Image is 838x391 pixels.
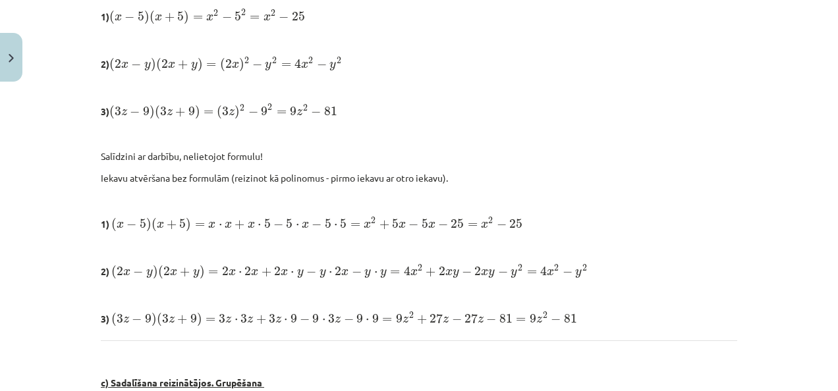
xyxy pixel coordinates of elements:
[190,314,197,323] span: 9
[247,317,253,323] span: z
[582,265,587,271] span: 2
[382,317,392,323] span: =
[300,315,310,324] span: −
[267,104,272,111] span: 2
[540,266,547,276] span: 4
[380,269,387,278] span: y
[101,11,109,22] b: 1)
[275,317,281,323] span: z
[337,57,341,64] span: 2
[258,224,261,228] span: ⋅
[261,107,267,116] span: 9
[225,222,232,228] span: x
[410,269,418,276] span: x
[155,14,162,21] span: x
[157,313,162,326] span: (
[197,313,202,326] span: )
[294,59,301,68] span: 4
[121,109,127,116] span: z
[193,269,200,278] span: y
[430,313,443,323] span: 27
[291,271,294,275] span: ⋅
[109,11,115,24] span: (
[291,314,297,323] span: 9
[219,224,222,228] span: ⋅
[341,269,349,276] span: x
[153,265,158,279] span: )
[390,270,400,275] span: =
[438,220,448,229] span: −
[511,269,517,278] span: y
[117,267,123,276] span: 2
[250,15,260,20] span: =
[264,219,271,228] span: 5
[426,267,435,276] span: +
[175,107,185,117] span: +
[547,269,554,276] span: x
[191,62,198,70] span: y
[264,14,271,21] span: x
[281,269,288,276] span: x
[499,314,513,323] span: 81
[109,58,115,72] span: (
[156,58,161,72] span: (
[498,267,508,276] span: −
[563,267,573,276] span: −
[296,224,299,228] span: ⋅
[208,270,218,275] span: =
[252,60,262,69] span: −
[443,317,449,323] span: z
[130,107,140,117] span: −
[222,267,229,276] span: 2
[366,319,369,323] span: ⋅
[324,107,337,116] span: 81
[296,109,302,116] span: z
[262,267,271,276] span: +
[396,314,403,323] span: 9
[322,319,325,323] span: ⋅
[251,269,258,276] span: x
[403,317,408,323] span: z
[417,315,427,324] span: +
[131,60,141,69] span: −
[150,105,155,119] span: )
[428,222,435,228] span: x
[364,269,371,278] span: y
[241,9,246,16] span: 2
[272,57,277,64] span: 2
[240,105,244,111] span: 2
[115,14,122,21] span: x
[144,62,151,70] span: y
[240,314,247,323] span: 3
[418,265,422,271] span: 2
[335,317,341,323] span: z
[140,219,146,228] span: 5
[238,271,242,275] span: ⋅
[150,11,155,24] span: (
[232,62,239,68] span: x
[235,220,244,229] span: +
[146,269,153,278] span: y
[111,313,117,326] span: (
[170,269,177,276] span: x
[133,267,143,276] span: −
[111,218,117,232] span: (
[155,105,160,119] span: (
[208,222,215,228] span: x
[167,220,177,229] span: +
[248,222,255,228] span: x
[143,107,150,116] span: 9
[340,219,347,228] span: 5
[279,13,289,22] span: −
[123,269,130,276] span: x
[372,314,379,323] span: 9
[117,314,123,323] span: 3
[111,265,117,279] span: (
[488,217,493,224] span: 2
[273,220,283,229] span: −
[297,269,304,278] span: y
[301,62,308,68] span: x
[206,14,213,21] span: x
[132,315,142,324] span: −
[464,313,478,323] span: 27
